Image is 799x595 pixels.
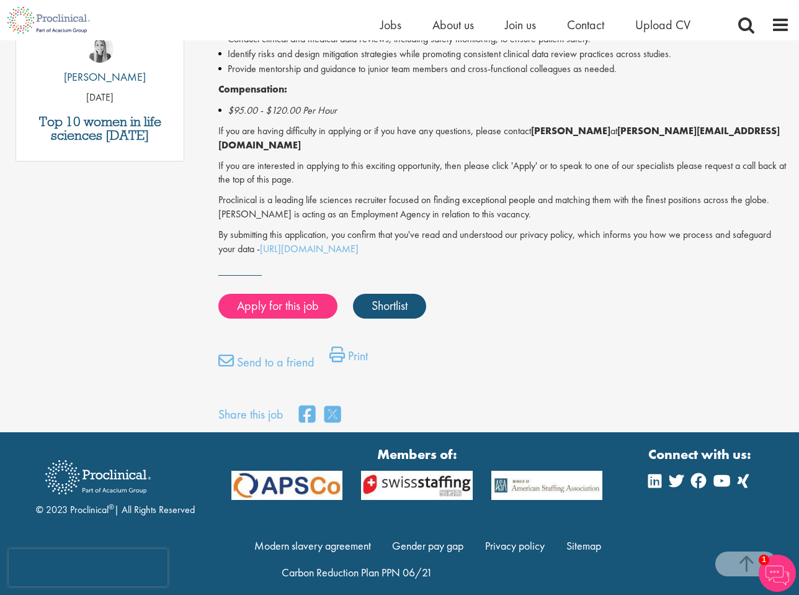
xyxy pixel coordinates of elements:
div: © 2023 Proclinical | All Rights Reserved [36,451,195,517]
a: Send to a friend [218,353,315,378]
strong: [PERSON_NAME][EMAIL_ADDRESS][DOMAIN_NAME] [218,124,780,152]
em: $95.00 - $120.00 Per Hour [228,104,337,117]
a: Privacy policy [485,538,545,553]
a: About us [432,17,474,33]
a: Gender pay gap [392,538,463,553]
a: Modern slavery agreement [254,538,371,553]
strong: Compensation: [218,83,287,96]
img: Chatbot [759,555,796,592]
strong: Connect with us: [648,445,754,464]
strong: [PERSON_NAME] [531,124,610,137]
a: Top 10 women in life sciences [DATE] [22,115,177,142]
a: [URL][DOMAIN_NAME] [260,242,359,255]
label: Share this job [218,406,283,424]
img: APSCo [222,471,352,501]
a: Contact [567,17,604,33]
img: APSCo [482,471,612,501]
li: Identify risks and design mitigation strategies while promoting consistent clinical data review p... [218,47,790,61]
a: Shortlist [353,294,426,319]
p: By submitting this application, you confirm that you've read and understood our privacy policy, w... [218,228,790,257]
span: 1 [759,555,769,565]
a: share on facebook [299,402,315,429]
p: If you are interested in applying to this exciting opportunity, then please click 'Apply' or to s... [218,159,790,188]
strong: Members of: [231,445,603,464]
img: Hannah Burke [86,35,114,63]
a: Apply for this job [218,294,337,319]
a: Upload CV [635,17,690,33]
a: Hannah Burke [PERSON_NAME] [55,35,146,91]
a: Carbon Reduction Plan PPN 06/21 [282,565,432,579]
a: share on twitter [324,402,341,429]
sup: ® [109,502,114,512]
p: If you are having difficulty in applying or if you have any questions, please contact at [218,124,790,153]
p: [PERSON_NAME] [55,69,146,85]
iframe: reCAPTCHA [9,549,167,586]
a: Sitemap [566,538,601,553]
p: [DATE] [16,91,184,105]
li: Provide mentorship and guidance to junior team members and cross-functional colleagues as needed. [218,61,790,76]
img: APSCo [352,471,482,501]
a: Join us [505,17,536,33]
a: Print [329,347,368,371]
a: Jobs [380,17,401,33]
img: Proclinical Recruitment [36,452,160,503]
p: Proclinical is a leading life sciences recruiter focused on finding exceptional people and matchi... [218,193,790,222]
